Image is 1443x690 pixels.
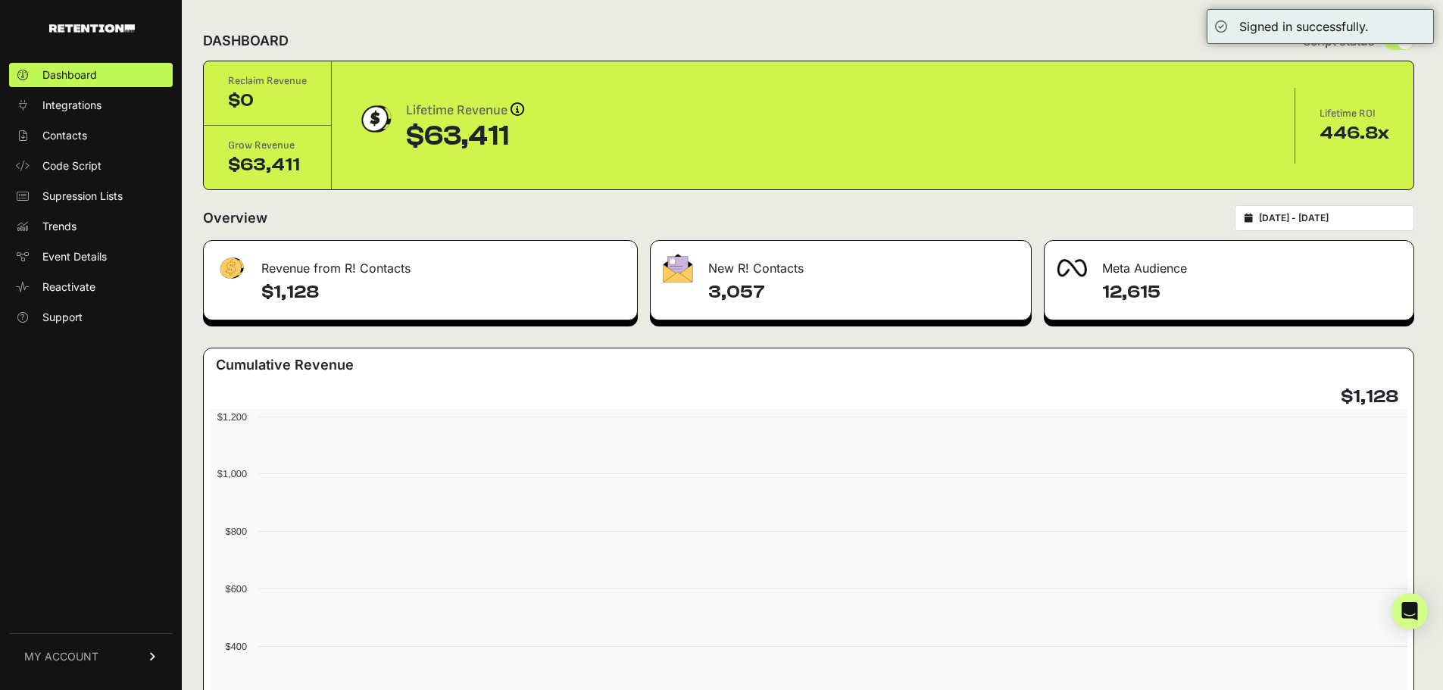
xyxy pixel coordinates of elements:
[228,73,307,89] div: Reclaim Revenue
[406,121,524,151] div: $63,411
[228,138,307,153] div: Grow Revenue
[42,219,77,234] span: Trends
[1320,106,1389,121] div: Lifetime ROI
[49,24,135,33] img: Retention.com
[24,649,98,664] span: MY ACCOUNT
[406,100,524,121] div: Lifetime Revenue
[228,89,307,113] div: $0
[9,184,173,208] a: Supression Lists
[216,254,246,283] img: fa-dollar-13500eef13a19c4ab2b9ed9ad552e47b0d9fc28b02b83b90ba0e00f96d6372e9.png
[226,583,247,595] text: $600
[9,305,173,329] a: Support
[9,93,173,117] a: Integrations
[226,526,247,537] text: $800
[216,354,354,376] h3: Cumulative Revenue
[1341,385,1398,409] h4: $1,128
[42,249,107,264] span: Event Details
[1102,280,1401,304] h4: 12,615
[1391,593,1428,629] div: Open Intercom Messenger
[9,633,173,679] a: MY ACCOUNT
[203,30,289,52] h2: DASHBOARD
[42,189,123,204] span: Supression Lists
[42,310,83,325] span: Support
[1045,241,1413,286] div: Meta Audience
[9,123,173,148] a: Contacts
[1320,121,1389,145] div: 446.8x
[663,254,693,283] img: fa-envelope-19ae18322b30453b285274b1b8af3d052b27d846a4fbe8435d1a52b978f639a2.png
[42,279,95,295] span: Reactivate
[42,128,87,143] span: Contacts
[9,275,173,299] a: Reactivate
[9,245,173,269] a: Event Details
[204,241,637,286] div: Revenue from R! Contacts
[651,241,1030,286] div: New R! Contacts
[42,98,102,113] span: Integrations
[1057,259,1087,277] img: fa-meta-2f981b61bb99beabf952f7030308934f19ce035c18b003e963880cc3fabeebb7.png
[9,154,173,178] a: Code Script
[228,153,307,177] div: $63,411
[261,280,625,304] h4: $1,128
[42,158,102,173] span: Code Script
[217,468,247,479] text: $1,000
[226,641,247,652] text: $400
[9,63,173,87] a: Dashboard
[9,214,173,239] a: Trends
[203,208,267,229] h2: Overview
[356,100,394,138] img: dollar-coin-05c43ed7efb7bc0c12610022525b4bbbb207c7efeef5aecc26f025e68dcafac9.png
[42,67,97,83] span: Dashboard
[1239,17,1369,36] div: Signed in successfully.
[708,280,1018,304] h4: 3,057
[217,411,247,423] text: $1,200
